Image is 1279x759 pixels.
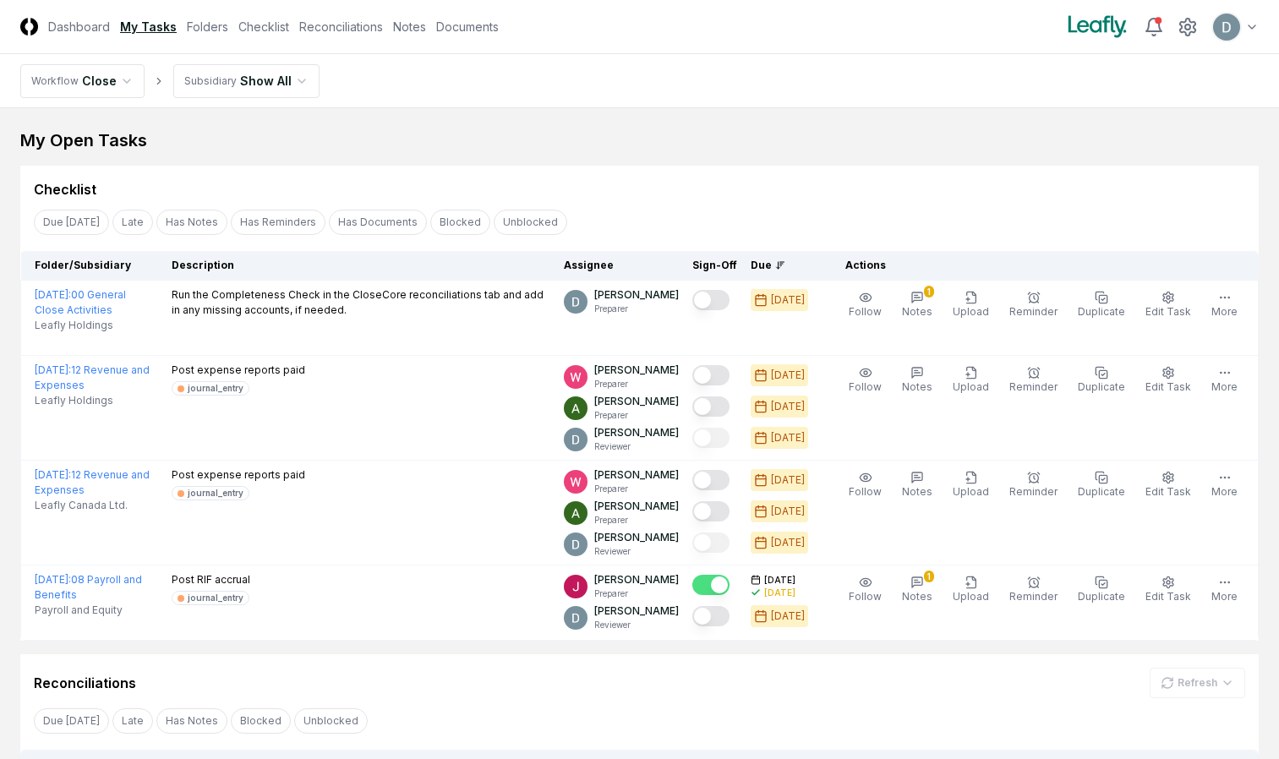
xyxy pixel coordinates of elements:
[1208,467,1241,503] button: More
[34,179,96,199] div: Checklist
[692,365,730,385] button: Mark complete
[34,673,136,693] div: Reconciliations
[771,399,805,414] div: [DATE]
[845,287,885,323] button: Follow
[564,532,588,556] img: ACg8ocLeIi4Jlns6Fsr4lO0wQ1XJrFQvF4yUjbLrd1AsCAOmrfa1KQ=s96-c
[231,210,325,235] button: Has Reminders
[692,470,730,490] button: Mark complete
[231,708,291,734] button: Blocked
[849,590,882,603] span: Follow
[1006,287,1061,323] button: Reminder
[953,380,989,393] span: Upload
[112,210,153,235] button: Late
[35,498,128,513] span: Leafly Canada Ltd.
[112,708,153,734] button: Late
[594,409,679,422] p: Preparer
[1009,485,1058,498] span: Reminder
[184,74,237,89] div: Subsidiary
[299,18,383,35] a: Reconciliations
[902,590,932,603] span: Notes
[594,378,679,390] p: Preparer
[849,485,882,498] span: Follow
[187,18,228,35] a: Folders
[238,18,289,35] a: Checklist
[34,210,109,235] button: Due Today
[594,287,679,303] p: [PERSON_NAME]
[771,504,805,519] div: [DATE]
[557,251,686,281] th: Assignee
[1145,485,1191,498] span: Edit Task
[31,74,79,89] div: Workflow
[156,210,227,235] button: Has Notes
[393,18,426,35] a: Notes
[1078,485,1125,498] span: Duplicate
[35,318,113,333] span: Leafly Holdings
[188,592,243,604] div: journal_entry
[329,210,427,235] button: Has Documents
[188,487,243,500] div: journal_entry
[1064,14,1130,41] img: Leafly logo
[692,575,730,595] button: Mark complete
[899,287,936,323] button: 1Notes
[120,18,177,35] a: My Tasks
[902,380,932,393] span: Notes
[1142,363,1194,398] button: Edit Task
[1208,572,1241,608] button: More
[594,587,679,600] p: Preparer
[1009,380,1058,393] span: Reminder
[692,606,730,626] button: Mark complete
[686,251,744,281] th: Sign-Off
[35,573,71,586] span: [DATE] :
[1009,590,1058,603] span: Reminder
[1142,467,1194,503] button: Edit Task
[953,485,989,498] span: Upload
[1213,14,1240,41] img: ACg8ocLeIi4Jlns6Fsr4lO0wQ1XJrFQvF4yUjbLrd1AsCAOmrfa1KQ=s96-c
[924,286,934,298] div: 1
[953,590,989,603] span: Upload
[564,365,588,389] img: ACg8ocIceHSWyQfagGvDoxhDyw_3B2kX-HJcUhl_gb0t8GGG-Ydwuw=s96-c
[1006,467,1061,503] button: Reminder
[35,468,71,481] span: [DATE] :
[564,396,588,420] img: ACg8ocKKg2129bkBZaX4SAoUQtxLaQ4j-f2PQjMuak4pDCyzCI-IvA=s96-c
[1009,305,1058,318] span: Reminder
[594,467,679,483] p: [PERSON_NAME]
[564,290,588,314] img: ACg8ocLeIi4Jlns6Fsr4lO0wQ1XJrFQvF4yUjbLrd1AsCAOmrfa1KQ=s96-c
[899,363,936,398] button: Notes
[692,501,730,521] button: Mark complete
[21,251,165,281] th: Folder/Subsidiary
[594,483,679,495] p: Preparer
[594,619,679,631] p: Reviewer
[1208,287,1241,323] button: More
[692,428,730,448] button: Mark complete
[35,288,126,316] a: [DATE]:00 General Close Activities
[692,290,730,310] button: Mark complete
[430,210,490,235] button: Blocked
[1006,363,1061,398] button: Reminder
[949,363,992,398] button: Upload
[594,603,679,619] p: [PERSON_NAME]
[902,305,932,318] span: Notes
[172,363,305,378] p: Post expense reports paid
[1142,287,1194,323] button: Edit Task
[20,64,320,98] nav: breadcrumb
[1074,363,1129,398] button: Duplicate
[35,393,113,408] span: Leafly Holdings
[35,603,123,618] span: Payroll and Equity
[35,363,150,391] a: [DATE]:12 Revenue and Expenses
[692,532,730,553] button: Mark complete
[564,470,588,494] img: ACg8ocIceHSWyQfagGvDoxhDyw_3B2kX-HJcUhl_gb0t8GGG-Ydwuw=s96-c
[594,303,679,315] p: Preparer
[294,708,368,734] button: Unblocked
[1078,305,1125,318] span: Duplicate
[594,530,679,545] p: [PERSON_NAME]
[771,472,805,488] div: [DATE]
[845,467,885,503] button: Follow
[35,288,71,301] span: [DATE] :
[35,468,150,496] a: [DATE]:12 Revenue and Expenses
[899,467,936,503] button: Notes
[1208,363,1241,398] button: More
[564,501,588,525] img: ACg8ocKKg2129bkBZaX4SAoUQtxLaQ4j-f2PQjMuak4pDCyzCI-IvA=s96-c
[1074,467,1129,503] button: Duplicate
[48,18,110,35] a: Dashboard
[751,258,818,273] div: Due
